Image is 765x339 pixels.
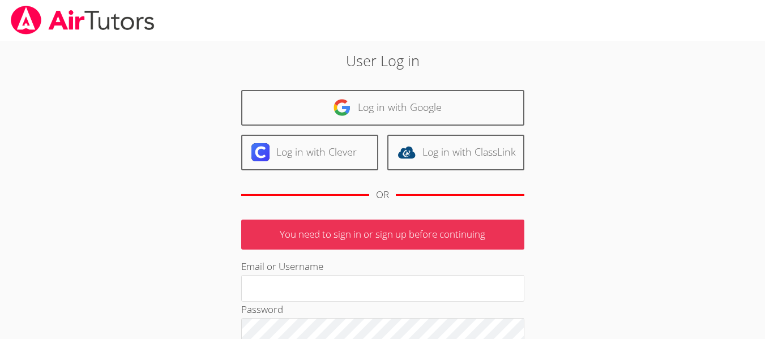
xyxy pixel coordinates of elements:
a: Log in with Clever [241,135,378,170]
label: Email or Username [241,260,323,273]
div: OR [376,187,389,203]
img: google-logo-50288ca7cdecda66e5e0955fdab243c47b7ad437acaf1139b6f446037453330a.svg [333,98,351,117]
a: Log in with ClassLink [387,135,524,170]
img: airtutors_banner-c4298cdbf04f3fff15de1276eac7730deb9818008684d7c2e4769d2f7ddbe033.png [10,6,156,35]
label: Password [241,303,283,316]
h2: User Log in [176,50,589,71]
p: You need to sign in or sign up before continuing [241,220,524,250]
img: clever-logo-6eab21bc6e7a338710f1a6ff85c0baf02591cd810cc4098c63d3a4b26e2feb20.svg [251,143,270,161]
a: Log in with Google [241,90,524,126]
img: classlink-logo-d6bb404cc1216ec64c9a2012d9dc4662098be43eaf13dc465df04b49fa7ab582.svg [398,143,416,161]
